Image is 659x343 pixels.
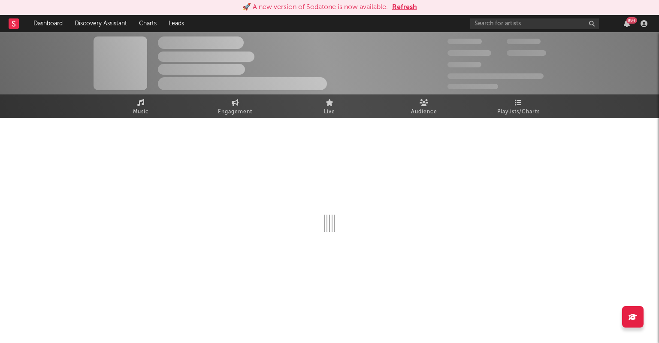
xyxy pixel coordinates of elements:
a: Audience [377,94,471,118]
span: 300,000 [447,39,482,44]
span: 50,000,000 [447,50,491,56]
span: Jump Score: 85.0 [447,84,498,89]
div: 🚀 A new version of Sodatone is now available. [242,2,388,12]
a: Charts [133,15,163,32]
span: Engagement [218,107,252,117]
span: Music [133,107,149,117]
a: Music [94,94,188,118]
div: 99 + [626,17,637,24]
a: Dashboard [27,15,69,32]
a: Live [282,94,377,118]
a: Discovery Assistant [69,15,133,32]
span: 100,000 [447,62,481,67]
button: 99+ [624,20,630,27]
span: 50,000,000 Monthly Listeners [447,73,544,79]
a: Playlists/Charts [471,94,565,118]
span: Live [324,107,335,117]
span: Audience [411,107,437,117]
a: Leads [163,15,190,32]
span: 100,000 [507,39,541,44]
button: Refresh [392,2,417,12]
span: 1,000,000 [507,50,546,56]
a: Engagement [188,94,282,118]
input: Search for artists [470,18,599,29]
span: Playlists/Charts [497,107,540,117]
